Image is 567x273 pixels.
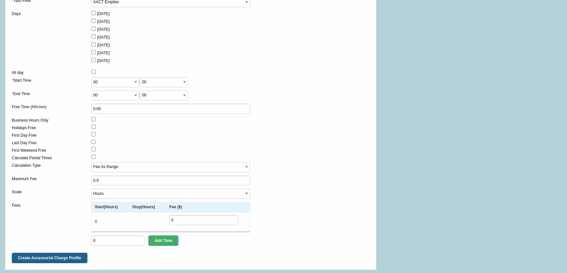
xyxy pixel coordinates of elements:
label: Business Hours Only [12,117,91,124]
th: Start [91,202,129,212]
label: Days [12,10,91,18]
label: Calculate Partial Times [12,155,91,162]
label: First Day Free [12,132,91,139]
label: Maximum Fee [12,176,91,183]
label: Holidays Free [12,125,91,132]
input: [DATE] [91,34,96,39]
label: Calculation Type [12,162,91,169]
label: [DATE] [91,26,250,34]
label: [DATE] [91,10,250,18]
label: Free Time (HH:mm) [12,104,91,111]
label: [DATE] [91,50,250,58]
label: Start Time [12,77,91,84]
span: (Hours) [104,205,118,209]
input: [DATE] [91,42,96,46]
label: [DATE] [91,58,250,65]
label: All day [12,69,91,77]
th: Stop [129,202,166,212]
abbr: required [12,78,13,83]
label: [DATE] [91,34,250,42]
td: 0 [91,212,129,232]
label: Fees [12,202,91,209]
input: [DATE] [91,26,96,31]
label: First Weekend Free [12,147,91,154]
input: [DATE] [91,58,96,62]
label: End Time [12,91,91,98]
div: : [91,77,250,91]
input: [DATE] [91,11,96,15]
label: [DATE] [91,42,250,50]
label: Last Day Free [12,140,91,147]
input: [DATE] [91,50,96,54]
abbr: required [12,92,13,96]
label: Scale [12,189,91,196]
div: : [91,91,250,104]
th: Fee ($) [166,202,242,212]
label: [DATE] [91,18,250,26]
span: (Hours) [141,205,155,209]
input: Create Accessorial Charge Profile [12,253,87,263]
a: Add Time [148,235,178,246]
input: [DATE] [91,19,96,23]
